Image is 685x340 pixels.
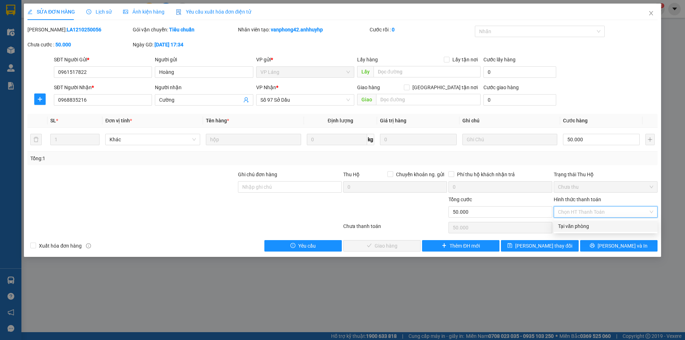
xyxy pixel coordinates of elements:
[507,243,512,249] span: save
[343,172,360,177] span: Thu Hộ
[176,9,251,15] span: Yêu cầu xuất hóa đơn điện tử
[483,66,556,78] input: Cước lấy hàng
[590,243,595,249] span: printer
[357,57,378,62] span: Lấy hàng
[357,85,380,90] span: Giao hàng
[563,118,588,123] span: Cước hàng
[460,114,560,128] th: Ghi chú
[30,134,42,145] button: delete
[380,134,457,145] input: 0
[243,97,249,103] span: user-add
[554,171,658,178] div: Trạng thái Thu Hộ
[580,240,658,252] button: printer[PERSON_NAME] và In
[30,154,264,162] div: Tổng: 1
[54,56,152,64] div: SĐT Người Gửi
[392,27,395,32] b: 0
[67,27,101,32] b: LA1210250056
[154,42,183,47] b: [DATE] 17:34
[36,242,85,250] span: Xuất hóa đơn hàng
[483,85,519,90] label: Cước giao hàng
[558,182,653,192] span: Chưa thu
[238,26,368,34] div: Nhân viên tạo:
[483,94,556,106] input: Cước giao hàng
[410,83,481,91] span: [GEOGRAPHIC_DATA] tận nơi
[133,26,237,34] div: Gói vận chuyển:
[256,85,276,90] span: VP Nhận
[558,207,653,217] span: Chọn HT Thanh Toán
[110,134,196,145] span: Khác
[298,242,316,250] span: Yêu cầu
[206,134,301,145] input: VD: Bàn, Ghế
[260,67,350,77] span: VP Láng
[554,197,601,202] label: Hình thức thanh toán
[133,41,237,49] div: Ngày GD:
[501,240,578,252] button: save[PERSON_NAME] thay đổi
[342,222,448,235] div: Chưa thanh toán
[442,243,447,249] span: plus
[380,118,406,123] span: Giá trị hàng
[367,134,374,145] span: kg
[35,96,45,102] span: plus
[238,181,342,193] input: Ghi chú đơn hàng
[641,4,661,24] button: Close
[370,26,473,34] div: Cước rồi :
[558,222,653,230] div: Tại văn phòng
[483,57,516,62] label: Cước lấy hàng
[598,242,648,250] span: [PERSON_NAME] và In
[169,27,194,32] b: Tiêu chuẩn
[123,9,164,15] span: Ảnh kiện hàng
[155,83,253,91] div: Người nhận
[27,26,131,34] div: [PERSON_NAME]:
[86,9,91,14] span: clock-circle
[86,243,91,248] span: info-circle
[27,41,131,49] div: Chưa cước :
[376,94,481,105] input: Dọc đường
[645,134,655,145] button: plus
[374,66,481,77] input: Dọc đường
[176,9,182,15] img: icon
[86,9,112,15] span: Lịch sử
[450,56,481,64] span: Lấy tận nơi
[290,243,295,249] span: exclamation-circle
[448,197,472,202] span: Tổng cước
[105,118,132,123] span: Đơn vị tính
[155,56,253,64] div: Người gửi
[264,240,342,252] button: exclamation-circleYêu cầu
[450,242,480,250] span: Thêm ĐH mới
[55,42,71,47] b: 50.000
[357,94,376,105] span: Giao
[357,66,374,77] span: Lấy
[462,134,557,145] input: Ghi Chú
[27,9,75,15] span: SỬA ĐƠN HÀNG
[256,56,354,64] div: VP gửi
[271,27,323,32] b: vanphong42.anhhuyhp
[27,9,32,14] span: edit
[54,83,152,91] div: SĐT Người Nhận
[328,118,353,123] span: Định lượng
[515,242,572,250] span: [PERSON_NAME] thay đổi
[648,10,654,16] span: close
[34,93,46,105] button: plus
[206,118,229,123] span: Tên hàng
[393,171,447,178] span: Chuyển khoản ng. gửi
[422,240,499,252] button: plusThêm ĐH mới
[123,9,128,14] span: picture
[454,171,518,178] span: Phí thu hộ khách nhận trả
[343,240,421,252] button: checkGiao hàng
[238,172,277,177] label: Ghi chú đơn hàng
[50,118,56,123] span: SL
[260,95,350,105] span: Số 97 Sở Dầu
